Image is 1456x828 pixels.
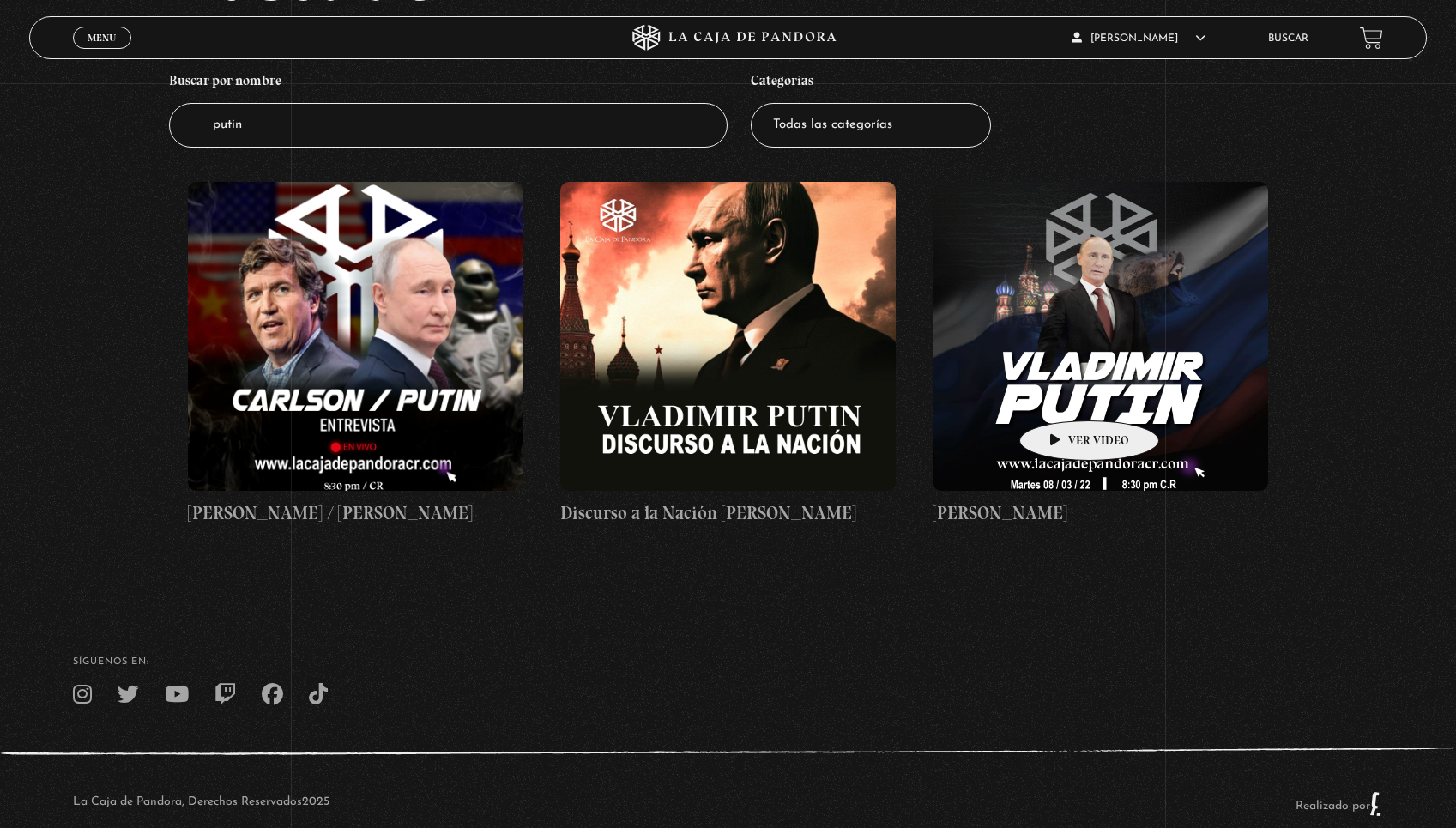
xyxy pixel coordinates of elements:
p: La Caja de Pandora, Derechos Reservados 2025 [73,791,329,817]
h4: Discurso a la Nación [PERSON_NAME] [560,499,896,527]
a: Discurso a la Nación [PERSON_NAME] [560,182,896,527]
h4: Buscar por nombre [169,63,728,103]
h4: Categorías [751,63,991,103]
h4: SÍguenos en: [73,657,1383,667]
a: Buscar [1268,33,1308,44]
a: View your shopping cart [1360,27,1383,50]
span: Menu [88,33,116,43]
span: Cerrar [82,47,123,59]
h4: [PERSON_NAME] / [PERSON_NAME] [188,499,523,527]
a: [PERSON_NAME] [933,182,1268,527]
h4: [PERSON_NAME] [933,499,1268,527]
a: Realizado por [1296,800,1383,813]
span: [PERSON_NAME] [1072,33,1205,44]
a: [PERSON_NAME] / [PERSON_NAME] [188,182,523,527]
